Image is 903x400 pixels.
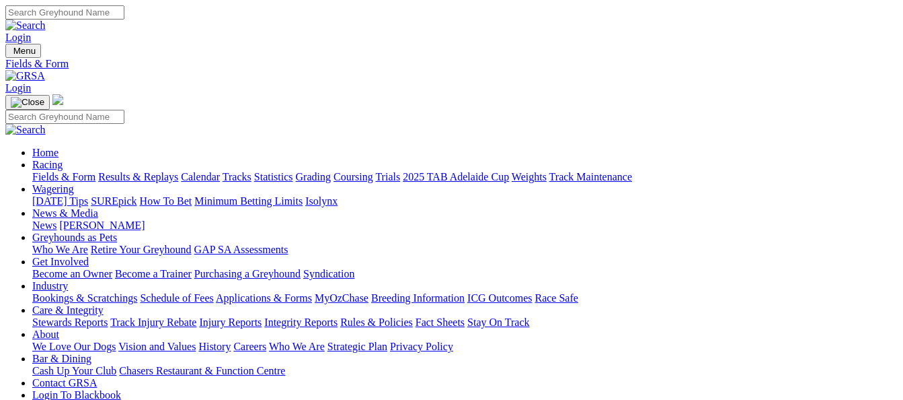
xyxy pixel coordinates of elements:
span: Menu [13,46,36,56]
a: Vision and Values [118,341,196,352]
a: Contact GRSA [32,377,97,389]
a: Who We Are [32,244,88,255]
div: About [32,341,898,353]
a: Track Maintenance [549,171,632,182]
a: ICG Outcomes [467,292,532,304]
a: [DATE] Tips [32,195,88,207]
div: News & Media [32,220,898,232]
a: Breeding Information [371,292,465,304]
a: Race Safe [535,292,578,304]
a: Results & Replays [98,171,178,182]
a: Trials [375,171,400,182]
div: Industry [32,292,898,304]
a: Privacy Policy [390,341,453,352]
a: We Love Our Dogs [32,341,116,352]
a: Applications & Forms [216,292,312,304]
img: GRSA [5,70,45,82]
a: Racing [32,159,63,170]
a: Become a Trainer [115,268,192,279]
a: Syndication [303,268,354,279]
a: Who We Are [269,341,325,352]
a: Minimum Betting Limits [194,195,303,207]
a: 2025 TAB Adelaide Cup [403,171,509,182]
a: Injury Reports [199,316,262,328]
a: Login [5,82,31,94]
a: Industry [32,280,68,292]
button: Toggle navigation [5,95,50,110]
a: Careers [233,341,266,352]
img: Search [5,124,46,136]
a: Login [5,32,31,43]
a: News [32,220,56,231]
a: Coursing [333,171,373,182]
a: Wagering [32,183,74,195]
div: Wagering [32,195,898,207]
div: Get Involved [32,268,898,280]
a: Stewards Reports [32,316,108,328]
a: [PERSON_NAME] [59,220,145,231]
a: Calendar [181,171,220,182]
a: Bar & Dining [32,353,91,364]
a: Track Injury Rebate [110,316,196,328]
a: Become an Owner [32,268,112,279]
a: Grading [296,171,331,182]
a: Weights [512,171,547,182]
div: Greyhounds as Pets [32,244,898,256]
img: Close [11,97,44,108]
div: Bar & Dining [32,365,898,377]
input: Search [5,5,124,20]
a: Cash Up Your Club [32,365,116,376]
a: Rules & Policies [340,316,413,328]
img: logo-grsa-white.png [52,94,63,105]
a: Get Involved [32,256,89,267]
a: Care & Integrity [32,304,104,316]
a: Purchasing a Greyhound [194,268,301,279]
a: Stay On Track [467,316,529,328]
a: About [32,329,59,340]
a: MyOzChase [315,292,368,304]
div: Racing [32,171,898,183]
a: Strategic Plan [327,341,387,352]
a: Fields & Form [32,171,95,182]
a: Schedule of Fees [140,292,213,304]
a: News & Media [32,207,98,219]
a: Bookings & Scratchings [32,292,137,304]
a: GAP SA Assessments [194,244,288,255]
a: Integrity Reports [264,316,338,328]
img: Search [5,20,46,32]
a: Greyhounds as Pets [32,232,117,243]
a: Fact Sheets [416,316,465,328]
a: How To Bet [140,195,192,207]
a: Tracks [223,171,251,182]
a: History [198,341,231,352]
button: Toggle navigation [5,44,41,58]
a: Chasers Restaurant & Function Centre [119,365,285,376]
a: Retire Your Greyhound [91,244,192,255]
div: Care & Integrity [32,316,898,329]
a: Isolynx [305,195,338,207]
a: Home [32,147,58,158]
input: Search [5,110,124,124]
a: SUREpick [91,195,136,207]
a: Fields & Form [5,58,898,70]
a: Statistics [254,171,293,182]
